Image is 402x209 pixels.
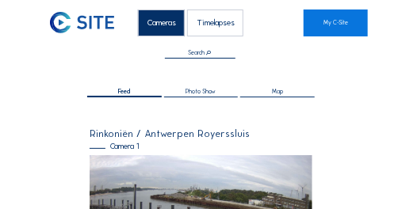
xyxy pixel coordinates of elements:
[138,9,185,36] div: Cameras
[90,129,312,139] div: Rinkoniën / Antwerpen Royerssluis
[186,89,216,95] span: Photo Show
[50,12,114,33] img: C-SITE Logo
[304,9,368,36] a: My C-Site
[90,142,312,150] div: Camera 1
[187,9,243,36] div: Timelapses
[118,89,130,95] span: Feed
[272,89,283,95] span: Map
[50,9,78,36] a: C-SITE Logo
